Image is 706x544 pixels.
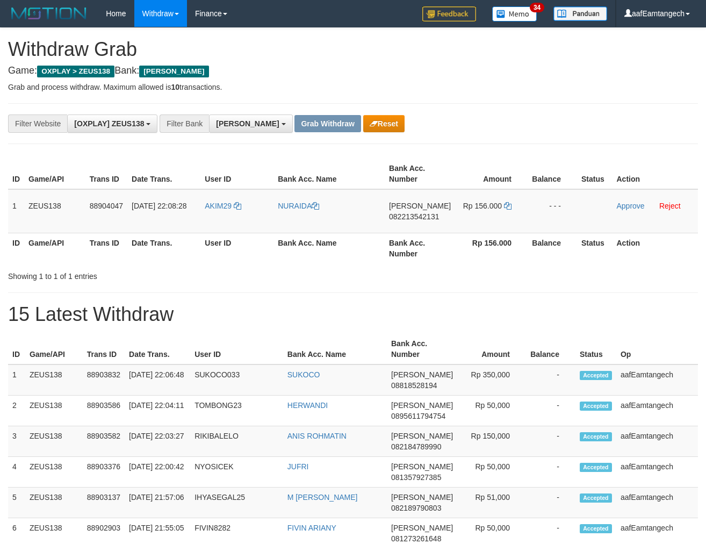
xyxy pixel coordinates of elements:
[385,159,455,189] th: Bank Acc. Number
[528,189,577,233] td: - - -
[391,493,453,502] span: [PERSON_NAME]
[659,202,681,210] a: Reject
[580,524,612,533] span: Accepted
[216,119,279,128] span: [PERSON_NAME]
[283,334,387,364] th: Bank Acc. Name
[83,426,125,457] td: 88903582
[391,381,437,390] span: Copy 08818528194 to clipboard
[391,524,453,532] span: [PERSON_NAME]
[8,114,67,133] div: Filter Website
[8,488,25,518] td: 5
[457,426,526,457] td: Rp 150,000
[457,488,526,518] td: Rp 51,000
[139,66,208,77] span: [PERSON_NAME]
[391,473,441,482] span: Copy 081357927385 to clipboard
[616,488,698,518] td: aafEamtangech
[8,39,698,60] h1: Withdraw Grab
[526,364,575,396] td: -
[575,334,616,364] th: Status
[200,159,273,189] th: User ID
[294,115,361,132] button: Grab Withdraw
[526,426,575,457] td: -
[577,233,613,263] th: Status
[8,189,24,233] td: 1
[37,66,114,77] span: OXPLAY > ZEUS138
[25,334,83,364] th: Game/API
[190,457,283,488] td: NYOSICEK
[528,159,577,189] th: Balance
[85,233,127,263] th: Trans ID
[613,159,698,189] th: Action
[613,233,698,263] th: Action
[278,202,319,210] a: NURAIDA
[190,426,283,457] td: RIKIBALELO
[455,159,528,189] th: Amount
[171,83,179,91] strong: 10
[287,401,328,410] a: HERWANDI
[287,370,320,379] a: SUKOCO
[132,202,186,210] span: [DATE] 22:08:28
[83,396,125,426] td: 88903586
[83,364,125,396] td: 88903832
[457,364,526,396] td: Rp 350,000
[125,426,190,457] td: [DATE] 22:03:27
[616,426,698,457] td: aafEamtangech
[8,5,90,22] img: MOTION_logo.png
[83,334,125,364] th: Trans ID
[8,426,25,457] td: 3
[457,396,526,426] td: Rp 50,000
[526,396,575,426] td: -
[8,233,24,263] th: ID
[528,233,577,263] th: Balance
[580,493,612,503] span: Accepted
[8,396,25,426] td: 2
[287,462,309,471] a: JUFRI
[8,267,286,282] div: Showing 1 to 1 of 1 entries
[580,402,612,411] span: Accepted
[85,159,127,189] th: Trans ID
[530,3,544,12] span: 34
[8,159,24,189] th: ID
[287,524,336,532] a: FIVIN ARIANY
[24,189,85,233] td: ZEUS138
[83,488,125,518] td: 88903137
[8,304,698,325] h1: 15 Latest Withdraw
[580,432,612,441] span: Accepted
[616,364,698,396] td: aafEamtangech
[8,457,25,488] td: 4
[125,488,190,518] td: [DATE] 21:57:06
[391,534,441,543] span: Copy 081273261648 to clipboard
[580,463,612,472] span: Accepted
[457,457,526,488] td: Rp 50,000
[287,493,358,502] a: M [PERSON_NAME]
[391,432,453,440] span: [PERSON_NAME]
[205,202,232,210] span: AKIM29
[389,212,439,221] span: Copy 082213542131 to clipboard
[190,364,283,396] td: SUKOCO033
[385,233,455,263] th: Bank Acc. Number
[526,488,575,518] td: -
[363,115,405,132] button: Reset
[67,114,157,133] button: [OXPLAY] ZEUS138
[422,6,476,22] img: Feedback.jpg
[200,233,273,263] th: User ID
[25,426,83,457] td: ZEUS138
[90,202,123,210] span: 88904047
[391,401,453,410] span: [PERSON_NAME]
[125,396,190,426] td: [DATE] 22:04:11
[8,364,25,396] td: 1
[616,396,698,426] td: aafEamtangech
[24,233,85,263] th: Game/API
[553,6,607,21] img: panduan.png
[74,119,144,128] span: [OXPLAY] ZEUS138
[617,202,645,210] a: Approve
[125,334,190,364] th: Date Trans.
[209,114,292,133] button: [PERSON_NAME]
[492,6,537,22] img: Button%20Memo.svg
[125,457,190,488] td: [DATE] 22:00:42
[125,364,190,396] td: [DATE] 22:06:48
[190,396,283,426] td: TOMBONG23
[25,457,83,488] td: ZEUS138
[190,488,283,518] td: IHYASEGAL25
[190,334,283,364] th: User ID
